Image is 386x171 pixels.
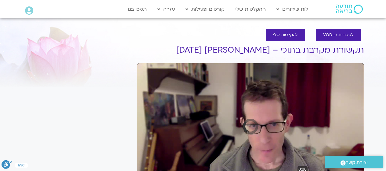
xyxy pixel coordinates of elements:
[273,3,311,15] a: לוח שידורים
[316,29,361,41] a: לספריית ה-VOD
[346,158,368,167] span: יצירת קשר
[336,5,363,14] img: תודעה בריאה
[325,156,383,168] a: יצירת קשר
[125,3,150,15] a: תמכו בנו
[323,33,354,37] span: לספריית ה-VOD
[232,3,269,15] a: ההקלטות שלי
[266,29,305,41] a: להקלטות שלי
[273,33,298,37] span: להקלטות שלי
[154,3,178,15] a: עזרה
[137,46,364,55] h1: תקשורת מקרבת בתוכי – [PERSON_NAME] [DATE]
[182,3,228,15] a: קורסים ופעילות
